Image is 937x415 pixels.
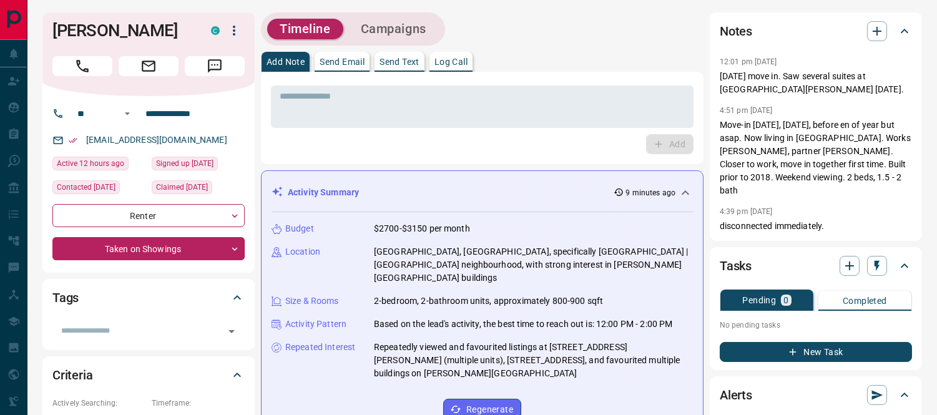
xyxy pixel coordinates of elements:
a: [EMAIL_ADDRESS][DOMAIN_NAME] [86,135,227,145]
span: Contacted [DATE] [57,181,115,193]
span: Call [52,56,112,76]
div: Sat Sep 27 2025 [152,157,245,174]
p: 9 minutes ago [626,187,675,198]
p: $2700-$3150 per month [374,222,470,235]
button: Open [120,106,135,121]
p: Size & Rooms [285,295,339,308]
button: Campaigns [348,19,439,39]
p: Completed [843,296,887,305]
p: Actively Searching: [52,398,145,409]
h2: Notes [720,21,752,41]
div: Notes [720,16,912,46]
span: Email [119,56,179,76]
div: Tue Oct 14 2025 [52,157,145,174]
div: Tags [52,283,245,313]
p: Move-in [DATE], [DATE], before en of year but asap. Now living in [GEOGRAPHIC_DATA]. Works [PERSO... [720,119,912,197]
span: Message [185,56,245,76]
h2: Criteria [52,365,93,385]
p: [DATE] move in. Saw several suites at [GEOGRAPHIC_DATA][PERSON_NAME] [DATE]. [720,70,912,96]
div: Taken on Showings [52,237,245,260]
div: Alerts [720,380,912,410]
p: Repeatedly viewed and favourited listings at [STREET_ADDRESS][PERSON_NAME] (multiple units), [STR... [374,341,693,380]
p: Send Email [320,57,365,66]
div: Criteria [52,360,245,390]
h1: [PERSON_NAME] [52,21,192,41]
p: Timeframe: [152,398,245,409]
p: Activity Pattern [285,318,346,331]
p: disconnected immediately. [720,220,912,233]
p: Send Text [380,57,419,66]
h2: Tags [52,288,79,308]
h2: Alerts [720,385,752,405]
span: Active 12 hours ago [57,157,124,170]
div: Renter [52,204,245,227]
span: Signed up [DATE] [156,157,213,170]
div: Sat Sep 27 2025 [152,180,245,198]
div: Activity Summary9 minutes ago [272,181,693,204]
p: 4:39 pm [DATE] [720,207,773,216]
h2: Tasks [720,256,752,276]
p: Budget [285,222,314,235]
button: Timeline [267,19,343,39]
p: Activity Summary [288,186,359,199]
div: Tasks [720,251,912,281]
p: Location [285,245,320,258]
p: 2-bedroom, 2-bathroom units, approximately 800-900 sqft [374,295,603,308]
p: Add Note [267,57,305,66]
p: No pending tasks [720,316,912,334]
div: Mon Oct 06 2025 [52,180,145,198]
svg: Email Verified [69,136,77,145]
p: Log Call [434,57,468,66]
button: New Task [720,342,912,362]
button: Open [223,323,240,340]
span: Claimed [DATE] [156,181,208,193]
p: 12:01 pm [DATE] [720,57,777,66]
p: 0 [783,296,788,305]
p: Repeated Interest [285,341,355,354]
p: 4:51 pm [DATE] [720,106,773,115]
p: [GEOGRAPHIC_DATA], [GEOGRAPHIC_DATA], specifically [GEOGRAPHIC_DATA] | [GEOGRAPHIC_DATA] neighbou... [374,245,693,285]
div: condos.ca [211,26,220,35]
p: Based on the lead's activity, the best time to reach out is: 12:00 PM - 2:00 PM [374,318,672,331]
p: Pending [742,296,776,305]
